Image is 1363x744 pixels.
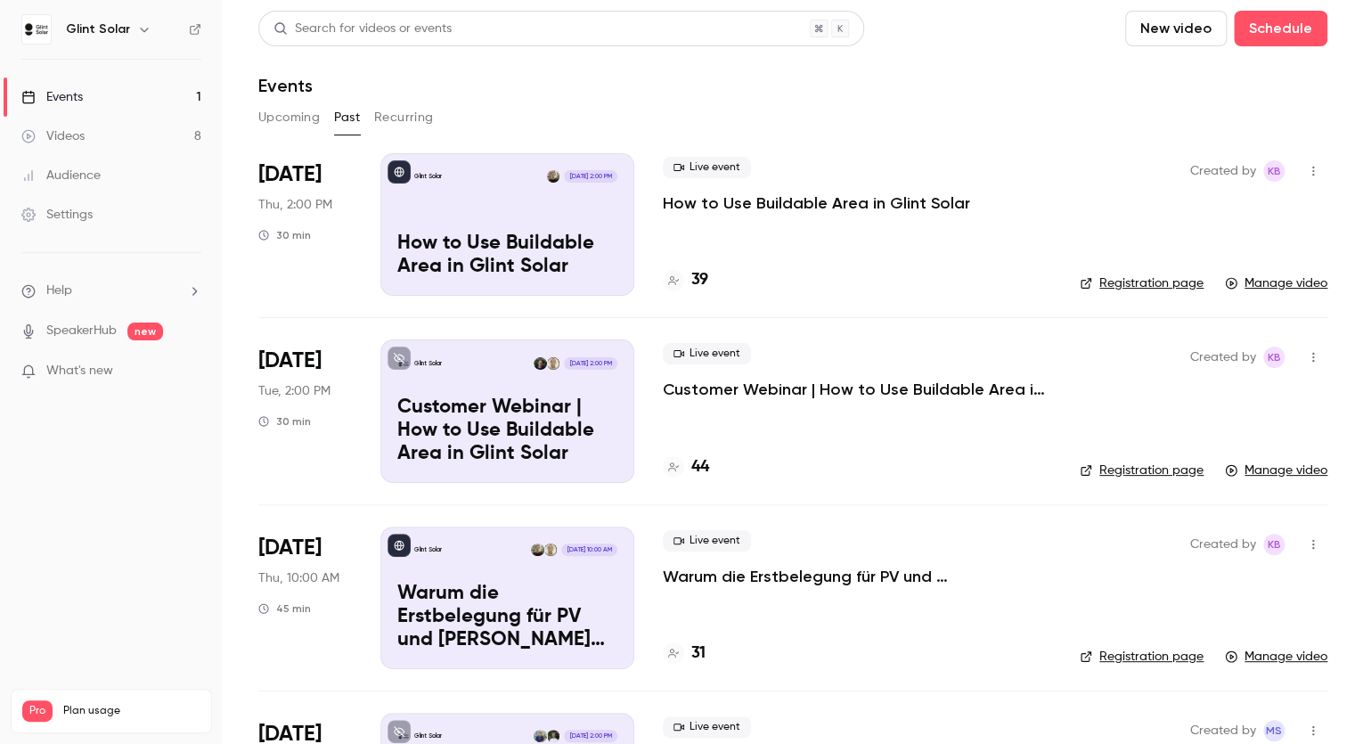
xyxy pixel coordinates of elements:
[46,362,113,380] span: What's new
[21,206,93,224] div: Settings
[380,153,634,296] a: How to Use Buildable Area in Glint Solar Glint SolarKai Erspamer[DATE] 2:00 PMHow to Use Buildabl...
[663,716,751,738] span: Live event
[561,544,616,556] span: [DATE] 10:00 AM
[1225,274,1327,292] a: Manage video
[663,379,1051,400] a: Customer Webinar | How to Use Buildable Area in Glint Solar
[273,20,452,38] div: Search for videos or events
[21,282,201,300] li: help-dropdown-opener
[691,455,709,479] h4: 44
[1190,347,1256,368] span: Created by
[258,153,352,296] div: Sep 18 Thu, 2:00 PM (Europe/Berlin)
[1080,274,1204,292] a: Registration page
[1263,160,1285,182] span: Kathy Barrios
[258,339,352,482] div: Sep 16 Tue, 2:00 PM (Europe/Berlin)
[414,359,442,368] p: Glint Solar
[1266,720,1282,741] span: MS
[1268,160,1281,182] span: KB
[22,15,51,44] img: Glint Solar
[46,282,72,300] span: Help
[414,172,442,181] p: Glint Solar
[1234,11,1327,46] button: Schedule
[66,20,130,38] h6: Glint Solar
[180,364,201,380] iframe: Noticeable Trigger
[258,601,311,616] div: 45 min
[663,157,751,178] span: Live event
[1190,160,1256,182] span: Created by
[663,192,970,214] a: How to Use Buildable Area in Glint Solar
[691,268,708,292] h4: 39
[258,534,322,562] span: [DATE]
[63,704,200,718] span: Plan usage
[534,357,546,370] img: Patrick Ziolkowski
[1080,648,1204,666] a: Registration page
[258,75,313,96] h1: Events
[258,527,352,669] div: Aug 7 Thu, 10:00 AM (Europe/Berlin)
[1080,462,1204,479] a: Registration page
[547,357,559,370] img: Kersten Williams
[564,170,616,183] span: [DATE] 2:00 PM
[1263,534,1285,555] span: Kathy Barrios
[1268,347,1281,368] span: KB
[258,103,320,132] button: Upcoming
[691,642,706,666] h4: 31
[21,88,83,106] div: Events
[1125,11,1227,46] button: New video
[663,530,751,552] span: Live event
[547,730,559,742] img: Fredrik Blom
[380,339,634,482] a: Customer Webinar | How to Use Buildable Area in Glint Solar Glint SolarKersten WilliamsPatrick Zi...
[258,347,322,375] span: [DATE]
[397,397,617,465] p: Customer Webinar | How to Use Buildable Area in Glint Solar
[46,322,117,340] a: SpeakerHub
[1268,534,1281,555] span: KB
[397,233,617,279] p: How to Use Buildable Area in Glint Solar
[258,160,322,189] span: [DATE]
[380,527,634,669] a: Warum die Erstbelegung für PV und BESS ins Projektentwicklungsteam gehört Glint SolarKersten Will...
[1190,534,1256,555] span: Created by
[534,730,546,742] img: Steffen Hoyemsvoll
[258,414,311,429] div: 30 min
[21,167,101,184] div: Audience
[1263,347,1285,368] span: Kathy Barrios
[258,196,332,214] span: Thu, 2:00 PM
[663,343,751,364] span: Live event
[663,455,709,479] a: 44
[258,569,339,587] span: Thu, 10:00 AM
[21,127,85,145] div: Videos
[1263,720,1285,741] span: Matthew Sveum Stubbs
[564,730,616,742] span: [DATE] 2:00 PM
[663,566,1051,587] a: Warum die Erstbelegung für PV und [PERSON_NAME] ins Projektentwicklungsteam gehört
[544,544,557,556] img: Kersten Williams
[258,382,331,400] span: Tue, 2:00 PM
[22,700,53,722] span: Pro
[547,170,559,183] img: Kai Erspamer
[531,544,543,556] img: Kai Erspamer
[1225,648,1327,666] a: Manage video
[127,323,163,340] span: new
[414,732,442,740] p: Glint Solar
[258,228,311,242] div: 30 min
[564,357,616,370] span: [DATE] 2:00 PM
[1190,720,1256,741] span: Created by
[663,642,706,666] a: 31
[374,103,434,132] button: Recurring
[1225,462,1327,479] a: Manage video
[414,545,442,554] p: Glint Solar
[397,583,617,651] p: Warum die Erstbelegung für PV und [PERSON_NAME] ins Projektentwicklungsteam gehört
[663,268,708,292] a: 39
[334,103,360,132] button: Past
